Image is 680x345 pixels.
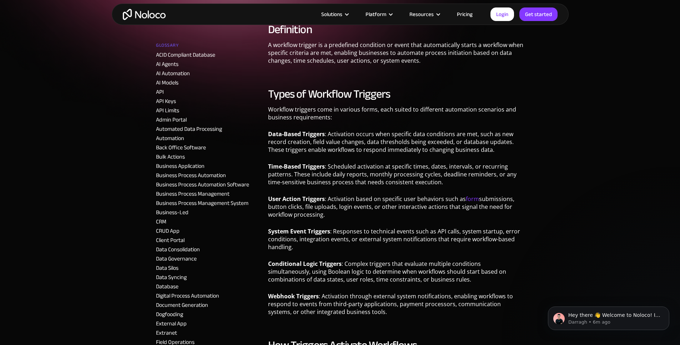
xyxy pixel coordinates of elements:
[268,292,319,300] strong: Webhook Triggers
[156,244,200,255] a: Data Consolidation
[268,260,342,268] strong: Conditional Logic Triggers
[312,10,357,19] div: Solutions
[268,292,524,321] p: : Activation through external system notifications, enabling workflows to respond to events from ...
[268,87,524,101] h2: Types of Workflow Triggers
[156,151,185,162] a: Bulk Actions
[268,130,524,159] p: : Activation occurs when specific data conditions are met, such as new record creation, field val...
[156,281,178,292] a: Database
[268,163,325,170] strong: Time-Based Triggers
[156,87,164,97] a: API
[156,59,178,69] a: AI Agents
[401,10,448,19] div: Resources
[409,10,434,19] div: Resources
[156,189,230,199] a: Business Process Management
[156,216,166,227] a: CRM
[490,7,514,21] a: Login
[156,170,226,181] a: Business Process Automation
[156,179,249,190] a: Business Process Automation Software
[156,226,180,236] a: CRUD App
[156,272,187,283] a: Data Syncing
[156,318,187,329] a: External App
[156,114,187,125] a: Admin Portal
[537,292,680,341] iframe: Intercom notifications message
[156,235,185,246] a: Client Portal
[156,96,176,107] a: API Keys
[268,260,524,289] p: : Complex triggers that evaluate multiple conditions simultaneously, using Boolean logic to deter...
[268,130,325,138] strong: Data-Based Triggers
[156,198,248,208] a: Business Process Management System
[156,68,190,79] a: AI Automation
[156,207,188,218] a: Business-Led
[357,10,401,19] div: Platform
[156,300,208,310] a: Document Generation
[268,195,325,203] strong: User Action Triggers
[156,124,222,134] a: Automated Data Processing
[268,227,524,256] p: : Responses to technical events such as API calls, system startup, error conditions, integration ...
[156,142,206,153] a: Back Office Software
[448,10,482,19] a: Pricing
[156,328,177,338] a: Extranet
[156,263,178,273] a: Data Silos
[366,10,386,19] div: Platform
[268,227,330,235] strong: System Event Triggers
[156,133,184,144] a: Automation
[268,22,524,37] h2: Definition
[156,290,219,301] a: Digital Process Automation
[156,161,205,171] a: Business Application
[156,40,178,51] h2: Glossary
[268,41,524,70] p: A workflow trigger is a predefined condition or event that automatically starts a workflow when s...
[519,7,558,21] a: Get started
[268,163,524,191] p: : Scheduled activation at specific times, dates, intervals, or recurring patterns. These include ...
[466,195,479,203] a: form
[156,40,262,51] a: Glossary
[156,105,179,116] a: API Limits
[268,105,524,127] p: Workflow triggers come in various forms, each suited to different automation scenarios and busine...
[156,77,178,88] a: AI Models
[156,50,215,60] a: ACID Compliant Database
[156,309,183,320] a: Dogfooding
[268,195,524,224] p: : Activation based on specific user behaviors such as submissions, button clicks, file uploads, l...
[321,10,342,19] div: Solutions
[156,253,197,264] a: Data Governance
[123,9,166,20] a: home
